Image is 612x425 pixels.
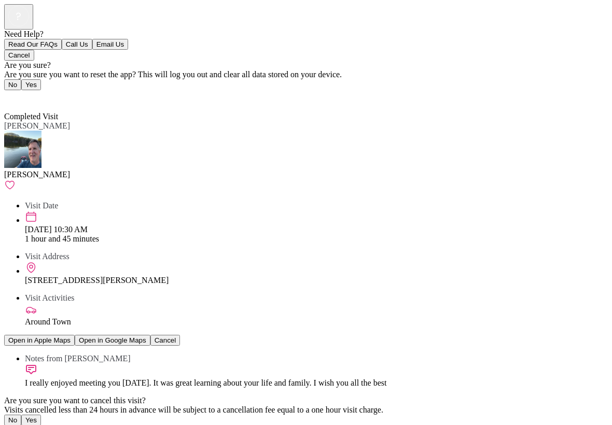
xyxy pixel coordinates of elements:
div: [DATE] 10:30 AM [25,225,608,234]
span: Notes from [PERSON_NAME] [25,354,131,363]
span: Visit Address [25,252,69,261]
div: Around Town [25,317,608,327]
div: Are you sure you want to cancel this visit? [4,396,608,405]
div: I really enjoyed meeting you [DATE]. It was great learning about your life and family.￼ I wish yo... [25,378,608,388]
button: Open in Google Maps [75,335,150,346]
button: Read Our FAQs [4,39,62,50]
button: Cancel [4,50,34,61]
button: Open in Apple Maps [4,335,75,346]
div: [STREET_ADDRESS][PERSON_NAME] [25,276,608,285]
img: avatar [4,131,41,168]
button: Email Us [92,39,128,50]
div: Visits cancelled less than 24 hours in advance will be subject to a cancellation fee equal to a o... [4,405,608,415]
span: Visit Activities [25,293,74,302]
div: Need Help? [4,30,608,39]
div: Are you sure you want to reset the app? This will log you out and clear all data stored on your d... [4,70,608,79]
span: [PERSON_NAME] [4,121,70,130]
span: Visit Date [25,201,58,210]
span: Completed Visit [4,112,58,121]
span: Back [10,93,27,102]
a: Back [4,93,27,102]
button: Yes [21,79,41,90]
div: Are you sure? [4,61,608,70]
button: No [4,79,21,90]
div: [PERSON_NAME] [4,170,608,179]
div: 1 hour and 45 minutes [25,234,608,244]
button: Cancel [150,335,180,346]
button: Call Us [62,39,92,50]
